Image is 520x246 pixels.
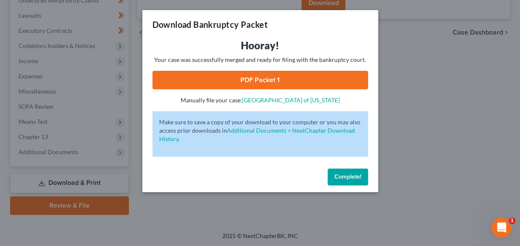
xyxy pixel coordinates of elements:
span: 1 [509,217,515,224]
p: Your case was successfully merged and ready for filing with the bankruptcy court. [152,56,368,64]
a: PDF Packet 1 [152,71,368,89]
button: Complete! [328,168,368,185]
p: Manually file your case: [152,96,368,104]
h3: Hooray! [152,39,368,52]
p: Make sure to save a copy of your download to your computer or you may also access prior downloads in [159,118,361,143]
span: Complete! [334,173,361,180]
iframe: Intercom live chat [491,217,512,238]
a: Additional Documents > NextChapter Download History. [159,127,355,142]
a: [GEOGRAPHIC_DATA] of [US_STATE] [242,96,340,104]
h3: Download Bankruptcy Packet [152,19,268,30]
